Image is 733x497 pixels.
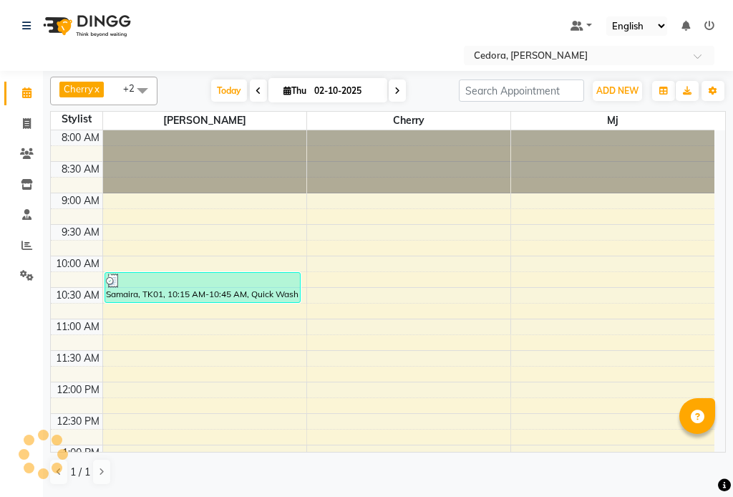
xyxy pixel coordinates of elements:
[280,85,310,96] span: Thu
[53,256,102,271] div: 10:00 AM
[123,82,145,94] span: +2
[511,112,715,130] span: Mj
[53,319,102,334] div: 11:00 AM
[59,225,102,240] div: 9:30 AM
[37,6,135,46] img: logo
[51,112,102,127] div: Stylist
[310,80,382,102] input: 2025-10-02
[459,79,584,102] input: Search Appointment
[673,440,719,483] iframe: chat widget
[596,85,639,96] span: ADD NEW
[59,162,102,177] div: 8:30 AM
[93,83,99,95] a: x
[105,273,301,302] div: Samaira, TK01, 10:15 AM-10:45 AM, Quick Wash & Dry
[64,83,93,95] span: Cherry
[54,382,102,397] div: 12:00 PM
[54,414,102,429] div: 12:30 PM
[53,288,102,303] div: 10:30 AM
[211,79,247,102] span: Today
[59,130,102,145] div: 8:00 AM
[59,445,102,460] div: 1:00 PM
[70,465,90,480] span: 1 / 1
[53,351,102,366] div: 11:30 AM
[59,193,102,208] div: 9:00 AM
[103,112,306,130] span: [PERSON_NAME]
[593,81,642,101] button: ADD NEW
[307,112,510,130] span: Cherry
